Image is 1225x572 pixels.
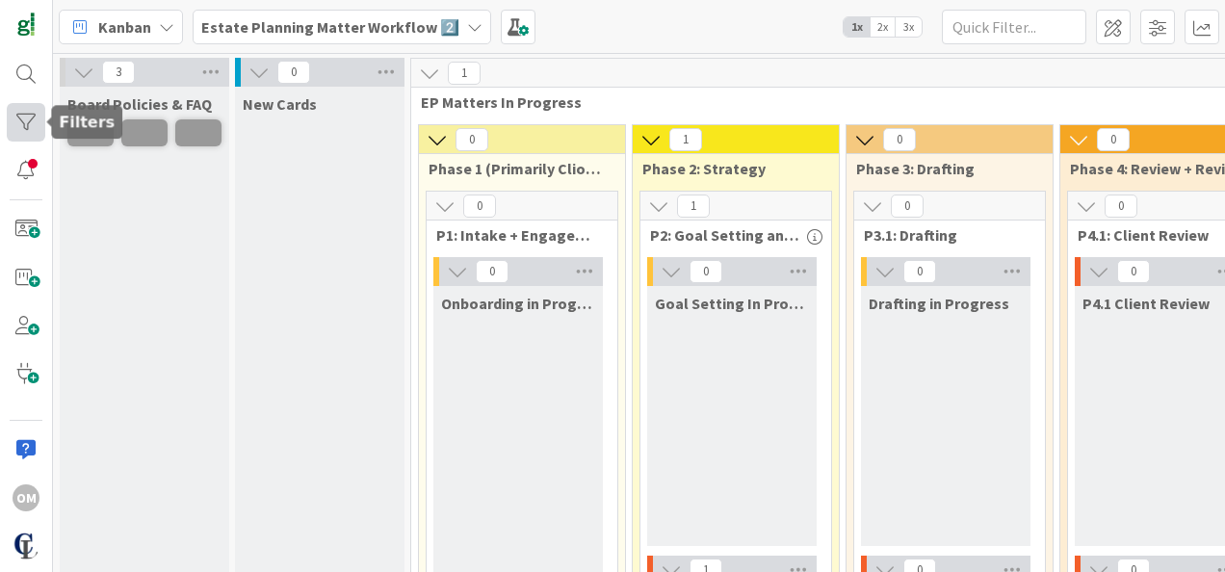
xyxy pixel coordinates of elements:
[891,195,924,218] span: 0
[277,61,310,84] span: 0
[13,484,39,511] div: OM
[102,61,135,84] span: 3
[650,225,807,245] span: P2: Goal Setting and Info Gathering
[903,260,936,283] span: 0
[690,260,722,283] span: 0
[844,17,870,37] span: 1x
[436,225,593,245] span: P1: Intake + Engagement
[1097,128,1130,151] span: 0
[441,294,595,313] span: Onboarding in Progress (post consult)
[869,294,1009,313] span: Drafting in Progress
[669,128,702,151] span: 1
[642,159,815,178] span: Phase 2: Strategy
[13,533,39,559] img: avatar
[463,195,496,218] span: 0
[883,128,916,151] span: 0
[476,260,508,283] span: 0
[98,15,151,39] span: Kanban
[655,294,809,313] span: Goal Setting In Progress
[243,94,317,114] span: New Cards
[67,94,212,114] span: Board Policies & FAQ
[677,195,710,218] span: 1
[1117,260,1150,283] span: 0
[201,17,459,37] b: Estate Planning Matter Workflow 2️⃣
[13,13,39,39] img: Visit kanbanzone.com
[864,225,1021,245] span: P3.1: Drafting
[942,10,1086,44] input: Quick Filter...
[1105,195,1137,218] span: 0
[870,17,896,37] span: 2x
[856,159,1029,178] span: Phase 3: Drafting
[448,62,481,85] span: 1
[896,17,922,37] span: 3x
[456,128,488,151] span: 0
[429,159,601,178] span: Phase 1 (Primarily Clio Grow)
[1082,294,1210,313] span: P4.1 Client Review
[59,113,115,131] h5: Filters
